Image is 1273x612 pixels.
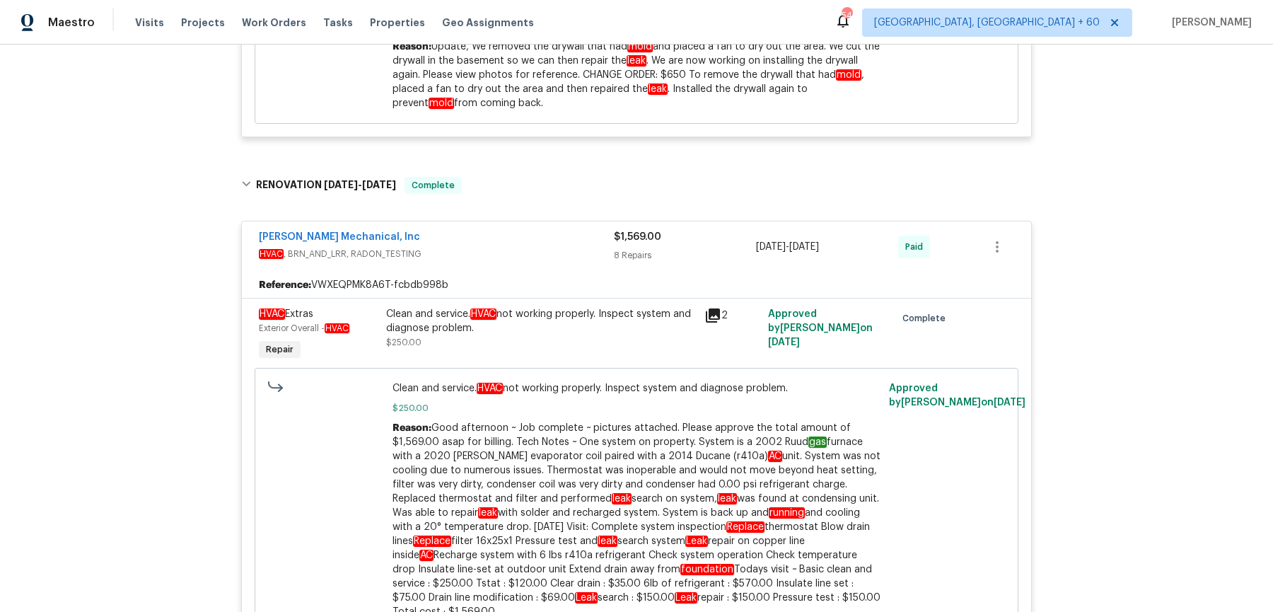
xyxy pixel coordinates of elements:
span: [DATE] [789,242,819,252]
em: mold [627,41,653,52]
span: [DATE] [994,398,1025,408]
span: Update, We removed the drywall that had and placed a fan to dry out the area. We cut the drywall ... [393,41,880,109]
span: - [324,180,396,190]
span: $1,569.00 [614,232,661,242]
span: [GEOGRAPHIC_DATA], [GEOGRAPHIC_DATA] + 60 [874,16,1100,30]
div: RENOVATION [DATE]-[DATE]Complete [237,163,1036,208]
em: running [769,507,805,519]
span: Reason: [393,42,431,52]
span: Maestro [48,16,95,30]
em: leak [717,493,737,504]
em: Replace [413,536,451,547]
span: [DATE] [768,337,800,347]
span: [PERSON_NAME] [1166,16,1252,30]
div: Clean and service. not working properly. Inspect system and diagnose problem. [386,307,696,335]
span: Complete [902,311,951,325]
em: mold [836,69,861,81]
a: [PERSON_NAME] Mechanical, Inc [259,232,420,242]
em: Leak [575,592,598,604]
div: 541 [842,8,851,23]
span: $250.00 [386,338,422,347]
span: Visits [135,16,164,30]
span: [DATE] [324,180,358,190]
span: Complete [406,178,460,192]
em: leak [627,55,646,67]
span: - [756,240,819,254]
span: Approved by [PERSON_NAME] on [768,309,873,347]
em: foundation [680,564,734,575]
span: Tasks [323,18,353,28]
em: leak [648,83,668,95]
em: HVAC [470,308,496,320]
span: Properties [370,16,425,30]
em: AC [768,451,782,462]
span: Work Orders [242,16,306,30]
b: Reference: [259,278,311,292]
div: VWXEQPMK8A6T-fcbdb998b [242,272,1031,298]
span: [DATE] [362,180,396,190]
span: Paid [905,240,929,254]
span: Clean and service. not working properly. Inspect system and diagnose problem. [393,381,881,396]
span: Repair [260,342,299,357]
em: leak [612,493,632,504]
div: 2 [704,307,760,324]
span: Approved by [PERSON_NAME] on [889,383,1025,408]
span: [DATE] [756,242,786,252]
em: Replace [726,521,765,533]
em: gas [808,437,827,448]
em: mold [429,98,454,109]
span: Exterior Overall - [259,324,349,333]
span: Extras [259,308,313,320]
span: Reason: [393,423,431,433]
em: HVAC [259,249,284,259]
span: Projects [181,16,225,30]
em: leak [598,536,617,547]
em: AC [419,550,434,561]
span: $250.00 [393,401,881,415]
em: Leak [685,536,708,547]
em: HVAC [259,308,285,320]
em: HVAC [325,323,349,333]
span: , BRN_AND_LRR, RADON_TESTING [259,247,614,261]
h6: RENOVATION [256,177,396,194]
em: Leak [675,592,697,604]
div: 8 Repairs [614,248,756,262]
em: HVAC [477,383,503,394]
em: leak [478,507,498,519]
span: Geo Assignments [442,16,534,30]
